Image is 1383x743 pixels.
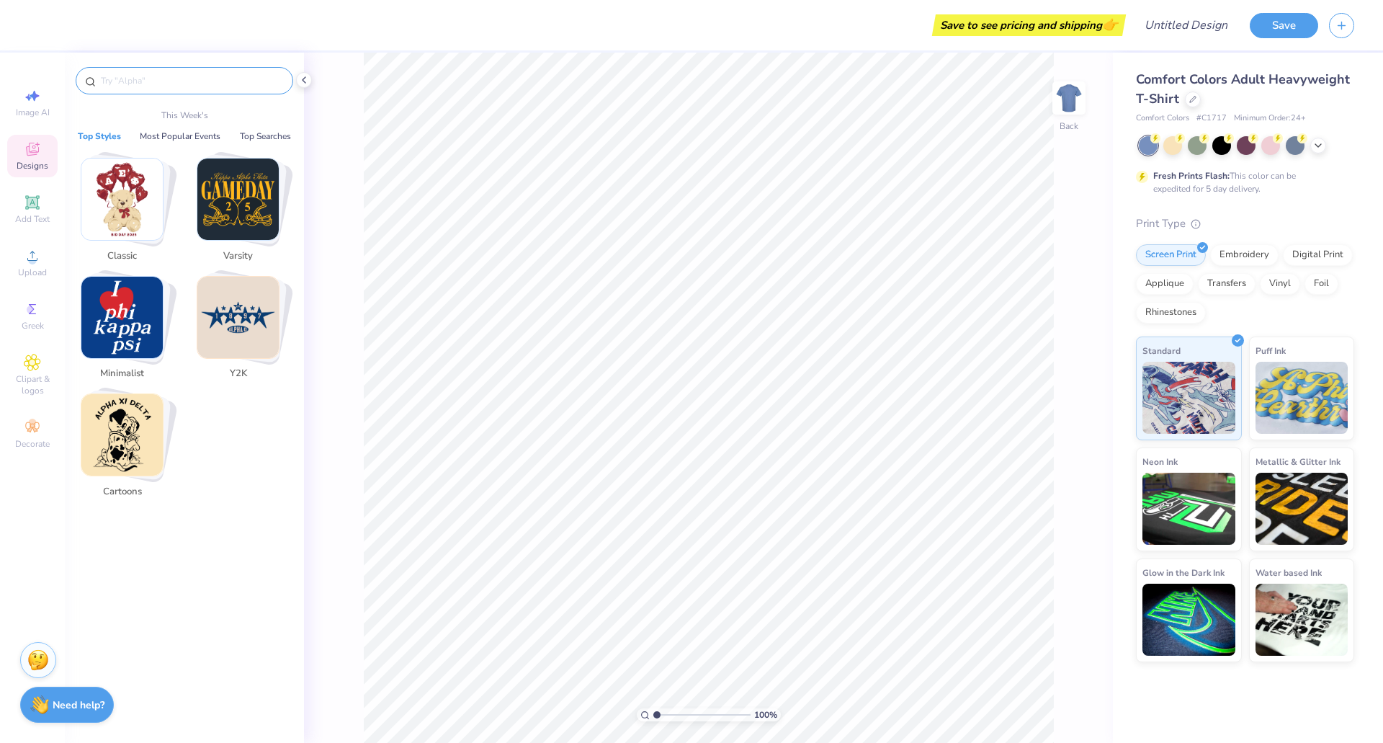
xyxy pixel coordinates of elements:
span: # C1717 [1196,112,1227,125]
img: Neon Ink [1142,473,1235,545]
span: Greek [22,320,44,332]
button: Most Popular Events [135,129,225,143]
span: Minimalist [99,367,146,381]
span: Metallic & Glitter Ink [1256,454,1341,469]
button: Top Searches [236,129,295,143]
img: Y2K [197,277,279,358]
span: Classic [99,249,146,264]
span: Cartoons [99,485,146,499]
div: Back [1060,120,1078,133]
span: Comfort Colors [1136,112,1189,125]
button: Stack Card Button Y2K [188,276,297,387]
div: Foil [1304,273,1338,295]
img: Water based Ink [1256,584,1348,656]
button: Top Styles [73,129,125,143]
span: Upload [18,267,47,278]
span: Standard [1142,343,1181,358]
div: This color can be expedited for 5 day delivery. [1153,169,1330,195]
img: Minimalist [81,277,163,358]
div: Transfers [1198,273,1256,295]
div: Screen Print [1136,244,1206,266]
div: Vinyl [1260,273,1300,295]
span: 👉 [1102,16,1118,33]
button: Save [1250,13,1318,38]
div: Print Type [1136,215,1354,232]
div: Embroidery [1210,244,1279,266]
span: Comfort Colors Adult Heavyweight T-Shirt [1136,71,1350,107]
span: 100 % [754,708,777,721]
span: Decorate [15,438,50,450]
button: Stack Card Button Classic [72,158,181,269]
div: Save to see pricing and shipping [936,14,1122,36]
span: Neon Ink [1142,454,1178,469]
button: Stack Card Button Cartoons [72,393,181,504]
span: Water based Ink [1256,565,1322,580]
strong: Need help? [53,698,104,712]
span: Glow in the Dark Ink [1142,565,1225,580]
span: Designs [17,160,48,172]
img: Varsity [197,159,279,240]
input: Untitled Design [1133,11,1239,40]
span: Puff Ink [1256,343,1286,358]
div: Digital Print [1283,244,1353,266]
button: Stack Card Button Minimalist [72,276,181,387]
img: Classic [81,159,163,240]
div: Applique [1136,273,1194,295]
span: Minimum Order: 24 + [1234,112,1306,125]
span: Y2K [215,367,261,381]
span: Add Text [15,213,50,225]
span: Clipart & logos [7,373,58,396]
img: Standard [1142,362,1235,434]
img: Cartoons [81,394,163,476]
span: Varsity [215,249,261,264]
p: This Week's [161,109,208,122]
button: Stack Card Button Varsity [188,158,297,269]
img: Glow in the Dark Ink [1142,584,1235,656]
img: Back [1055,84,1083,112]
strong: Fresh Prints Flash: [1153,170,1230,182]
img: Puff Ink [1256,362,1348,434]
input: Try "Alpha" [99,74,284,88]
div: Rhinestones [1136,302,1206,324]
img: Metallic & Glitter Ink [1256,473,1348,545]
span: Image AI [16,107,50,118]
